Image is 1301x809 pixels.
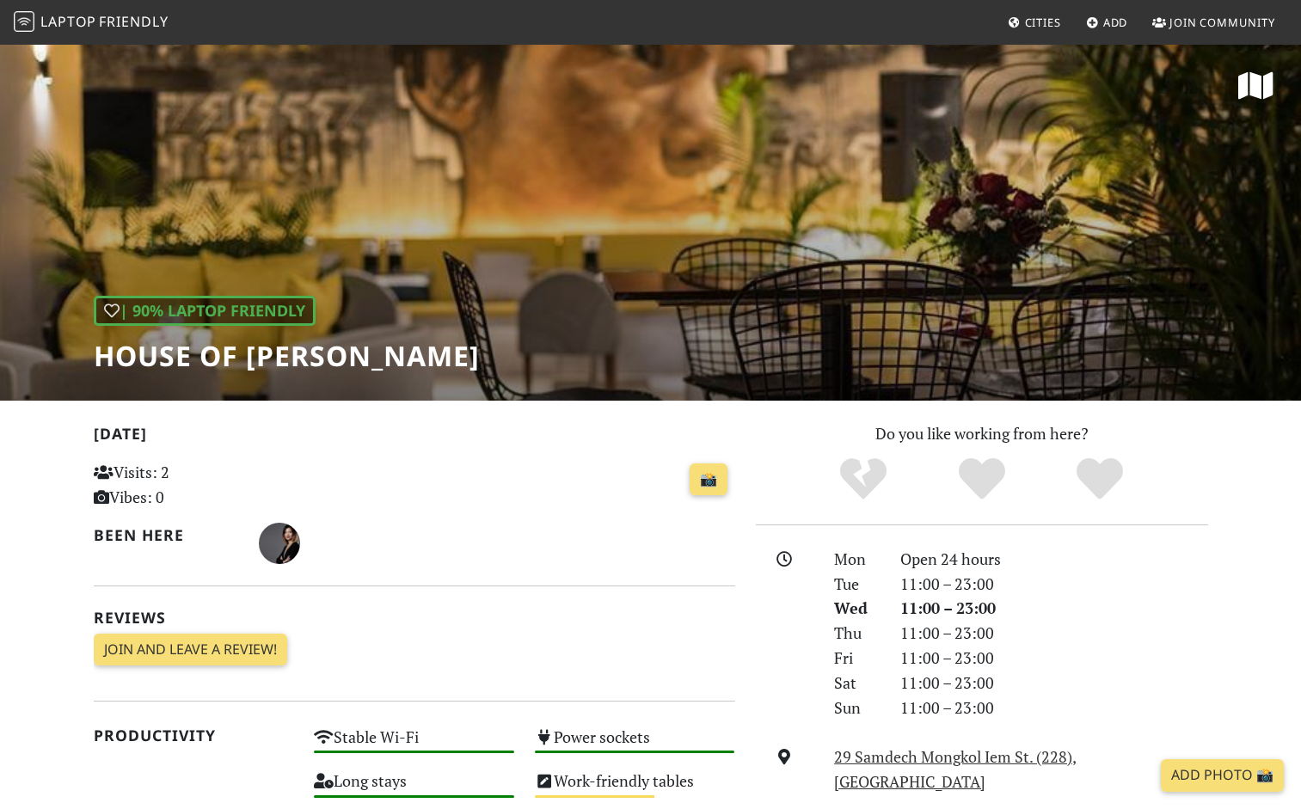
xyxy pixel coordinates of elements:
div: Mon [824,547,889,572]
div: Fri [824,646,889,671]
div: 11:00 – 23:00 [890,572,1218,597]
img: 1590-lareesa.jpg [259,523,300,564]
div: Power sockets [525,723,746,767]
a: Join Community [1145,7,1282,38]
p: Visits: 2 Vibes: 0 [94,460,294,510]
div: Sun [824,696,889,720]
a: 29 Samdech Mongkol Iem St. (228), [GEOGRAPHIC_DATA] [834,746,1077,792]
span: Join Community [1169,15,1275,30]
div: Sat [824,671,889,696]
a: Add [1079,7,1135,38]
img: LaptopFriendly [14,11,34,32]
div: Definitely! [1040,456,1159,503]
a: Add Photo 📸 [1161,759,1284,792]
span: Friendly [99,12,168,31]
div: Stable Wi-Fi [304,723,525,767]
div: 11:00 – 23:00 [890,671,1218,696]
span: Lareesa Hu [259,531,300,552]
span: Laptop [40,12,96,31]
h2: Productivity [94,726,294,745]
h2: Reviews [94,609,735,627]
h1: House of [PERSON_NAME] [94,340,480,372]
p: Do you like working from here? [756,421,1208,446]
a: Cities [1001,7,1068,38]
div: | 90% Laptop Friendly [94,296,316,326]
div: No [804,456,923,503]
h2: Been here [94,526,239,544]
div: 11:00 – 23:00 [890,596,1218,621]
a: LaptopFriendly LaptopFriendly [14,8,169,38]
div: Open 24 hours [890,547,1218,572]
h2: [DATE] [94,425,735,450]
div: Yes [923,456,1041,503]
span: Add [1103,15,1128,30]
a: Join and leave a review! [94,634,287,666]
div: Wed [824,596,889,621]
div: 11:00 – 23:00 [890,621,1218,646]
div: 11:00 – 23:00 [890,646,1218,671]
div: Thu [824,621,889,646]
div: 11:00 – 23:00 [890,696,1218,720]
span: Cities [1025,15,1061,30]
a: 📸 [690,463,727,496]
div: Tue [824,572,889,597]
